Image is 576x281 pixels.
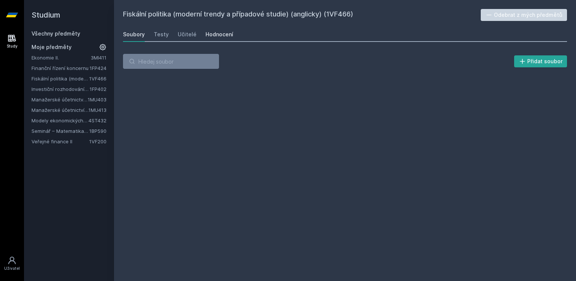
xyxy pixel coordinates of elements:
a: 1MU413 [88,107,106,113]
a: Manažerské účetnictví pro vedlejší specializaci [31,106,88,114]
a: Fiskální politika (moderní trendy a případové studie) (anglicky) [31,75,89,82]
button: Odebrat z mých předmětů [481,9,567,21]
a: Finanční řízení koncernu [31,64,90,72]
a: 1VF466 [89,76,106,82]
a: 3MI411 [91,55,106,61]
a: Hodnocení [205,27,233,42]
a: 1FP424 [90,65,106,71]
a: 1VF200 [89,138,106,144]
div: Uživatel [4,266,20,271]
a: 4ST432 [88,117,106,123]
a: Testy [154,27,169,42]
a: 1BP590 [89,128,106,134]
a: Study [1,30,22,53]
a: Všechny předměty [31,30,80,37]
a: Seminář – Matematika pro finance [31,127,89,135]
div: Testy [154,31,169,38]
div: Soubory [123,31,145,38]
a: Investiční rozhodování a dlouhodobé financování [31,85,90,93]
a: 1MU403 [88,97,106,103]
div: Study [7,43,18,49]
a: Manažerské účetnictví II. [31,96,88,103]
a: Soubory [123,27,145,42]
a: 1FP402 [90,86,106,92]
a: Modely ekonomických a finančních časových řad [31,117,88,124]
div: Učitelé [178,31,196,38]
button: Přidat soubor [514,55,567,67]
span: Moje předměty [31,43,72,51]
div: Hodnocení [205,31,233,38]
h2: Fiskální politika (moderní trendy a případové studie) (anglicky) (1VF466) [123,9,481,21]
a: Uživatel [1,252,22,275]
a: Veřejné finance II [31,138,89,145]
a: Ekonomie II. [31,54,91,61]
a: Učitelé [178,27,196,42]
input: Hledej soubor [123,54,219,69]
